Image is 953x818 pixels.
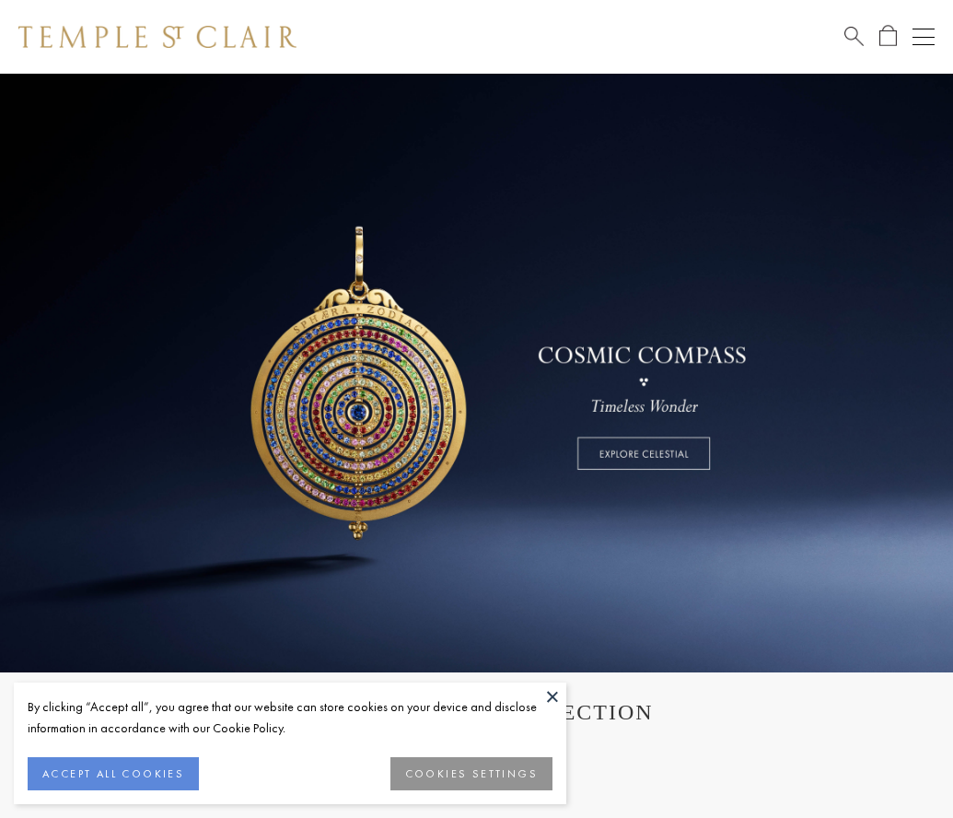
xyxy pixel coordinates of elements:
a: Open Shopping Bag [879,25,897,48]
a: Search [844,25,864,48]
img: Temple St. Clair [18,26,296,48]
button: COOKIES SETTINGS [390,757,552,790]
div: By clicking “Accept all”, you agree that our website can store cookies on your device and disclos... [28,696,552,739]
button: Open navigation [912,26,935,48]
button: ACCEPT ALL COOKIES [28,757,199,790]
